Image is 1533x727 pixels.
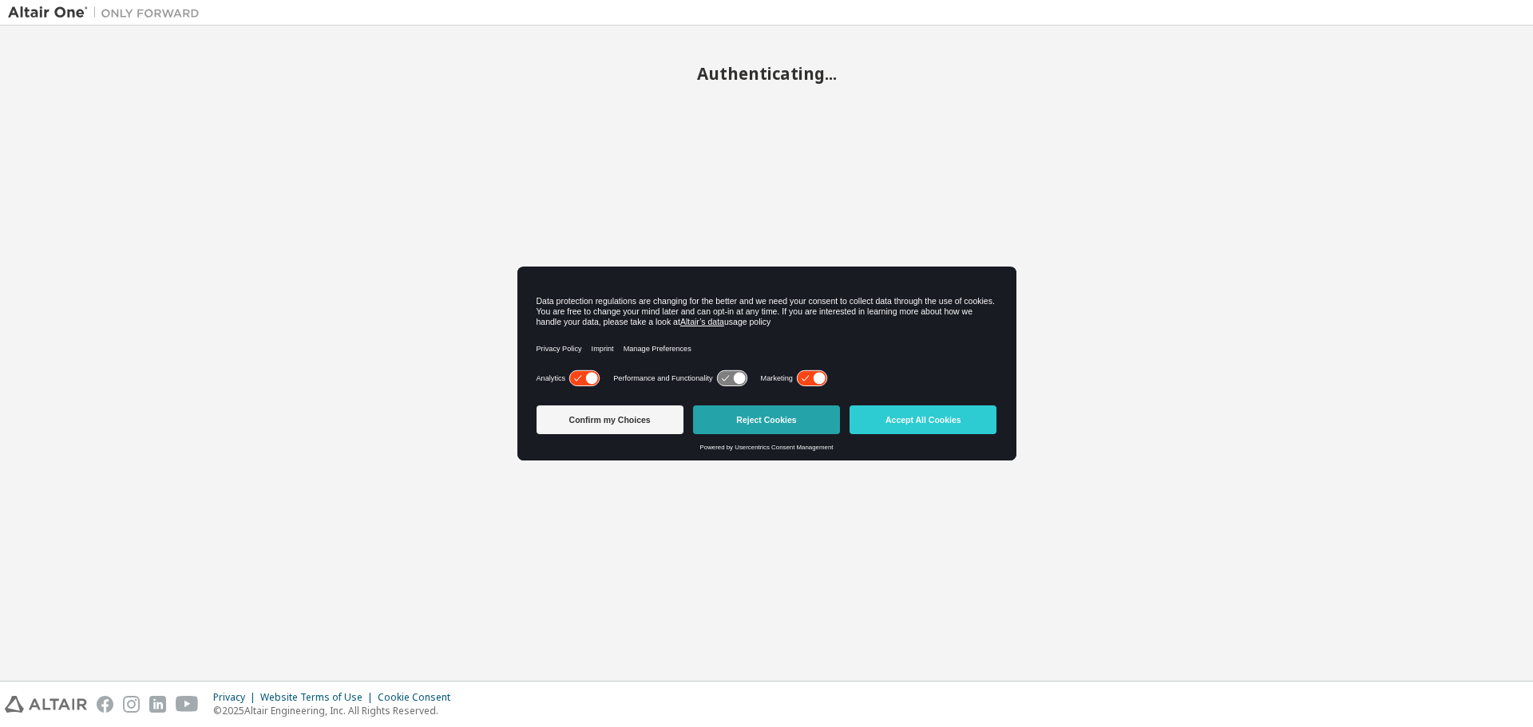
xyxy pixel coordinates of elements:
[149,696,166,713] img: linkedin.svg
[213,691,260,704] div: Privacy
[8,63,1525,84] h2: Authenticating...
[260,691,378,704] div: Website Terms of Use
[8,5,208,21] img: Altair One
[176,696,199,713] img: youtube.svg
[5,696,87,713] img: altair_logo.svg
[378,691,460,704] div: Cookie Consent
[123,696,140,713] img: instagram.svg
[213,704,460,717] p: © 2025 Altair Engineering, Inc. All Rights Reserved.
[97,696,113,713] img: facebook.svg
